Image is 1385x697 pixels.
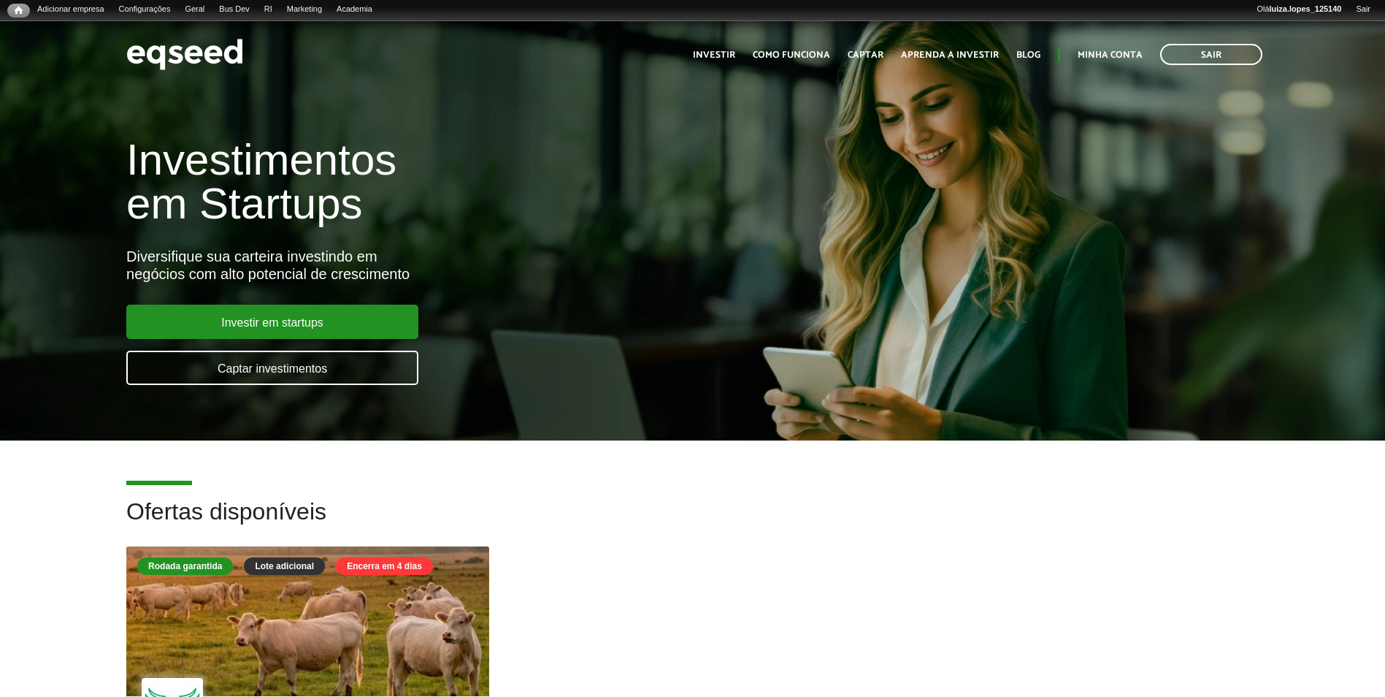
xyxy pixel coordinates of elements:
[177,4,212,15] a: Geral
[126,248,797,283] div: Diversifique sua carteira investindo em negócios com alto potencial de crescimento
[336,557,433,575] div: Encerra em 4 dias
[126,35,243,74] img: EqSeed
[126,138,797,226] h1: Investimentos em Startups
[901,50,999,60] a: Aprenda a investir
[1249,4,1348,15] a: Oláluiza.lopes_125140
[126,305,418,339] a: Investir em startups
[329,4,380,15] a: Academia
[1078,50,1143,60] a: Minha conta
[1160,44,1262,65] a: Sair
[112,4,178,15] a: Configurações
[1016,50,1040,60] a: Blog
[212,4,257,15] a: Bus Dev
[257,4,280,15] a: RI
[693,50,735,60] a: Investir
[848,50,883,60] a: Captar
[1348,4,1378,15] a: Sair
[126,499,1259,546] h2: Ofertas disponíveis
[1270,4,1342,13] strong: luiza.lopes_125140
[7,4,30,18] a: Início
[15,5,23,15] span: Início
[280,4,329,15] a: Marketing
[137,557,233,575] div: Rodada garantida
[753,50,830,60] a: Como funciona
[126,351,418,385] a: Captar investimentos
[244,557,325,575] div: Lote adicional
[30,4,112,15] a: Adicionar empresa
